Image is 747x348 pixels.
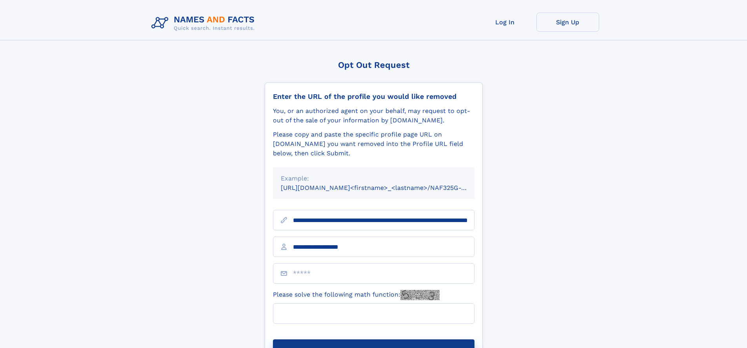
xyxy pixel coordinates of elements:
[273,290,440,300] label: Please solve the following math function:
[273,92,474,101] div: Enter the URL of the profile you would like removed
[273,130,474,158] div: Please copy and paste the specific profile page URL on [DOMAIN_NAME] you want removed into the Pr...
[273,106,474,125] div: You, or an authorized agent on your behalf, may request to opt-out of the sale of your informatio...
[281,184,489,191] small: [URL][DOMAIN_NAME]<firstname>_<lastname>/NAF325G-xxxxxxxx
[536,13,599,32] a: Sign Up
[281,174,467,183] div: Example:
[148,13,261,34] img: Logo Names and Facts
[265,60,483,70] div: Opt Out Request
[474,13,536,32] a: Log In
